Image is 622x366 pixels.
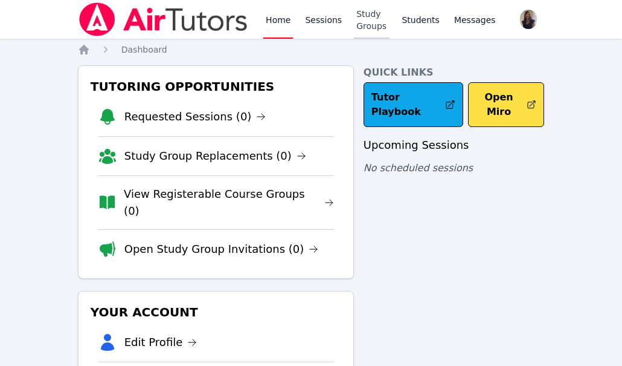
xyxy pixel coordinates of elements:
[454,14,496,26] span: Messages
[78,2,249,36] img: Air Tutors
[88,301,344,323] h3: Your Account
[124,148,306,165] a: Study Group Replacements (0)
[364,162,473,174] span: No scheduled sessions
[364,82,463,127] a: Tutor Playbook
[124,241,319,258] a: Open Study Group Invitations (0)
[468,82,544,127] button: Open Miro
[88,76,344,97] h3: Tutoring Opportunities
[78,44,545,56] nav: Breadcrumb
[121,45,167,54] span: Dashboard
[364,65,544,80] h4: Quick Links
[121,44,167,56] a: Dashboard
[364,137,544,154] h3: Upcoming Sessions
[124,108,266,125] a: Requested Sessions (0)
[124,186,334,220] a: View Registerable Course Groups (0)
[124,334,197,351] a: Edit Profile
